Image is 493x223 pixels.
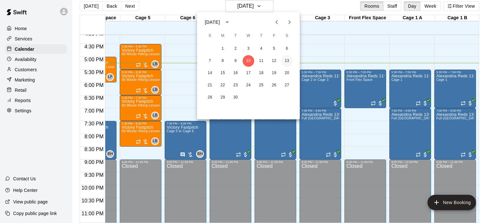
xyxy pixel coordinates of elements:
[217,92,229,103] button: 29
[230,30,241,42] span: Tuesday
[217,80,229,91] button: 22
[281,67,293,79] button: 20
[204,80,216,91] button: 21
[217,43,229,55] button: 1
[255,30,267,42] span: Thursday
[243,55,254,67] button: 10
[204,55,216,67] button: 7
[230,43,241,55] button: 2
[222,17,233,28] button: calendar view is open, switch to year view
[204,92,216,103] button: 28
[270,16,283,29] button: Previous month
[268,80,280,91] button: 26
[268,43,280,55] button: 5
[255,43,267,55] button: 4
[243,43,254,55] button: 3
[255,80,267,91] button: 25
[217,30,229,42] span: Monday
[243,80,254,91] button: 24
[268,67,280,79] button: 19
[217,55,229,67] button: 8
[230,92,241,103] button: 30
[281,43,293,55] button: 6
[243,67,254,79] button: 17
[268,55,280,67] button: 12
[281,30,293,42] span: Saturday
[204,67,216,79] button: 14
[281,55,293,67] button: 13
[204,30,216,42] span: Sunday
[255,67,267,79] button: 18
[243,30,254,42] span: Wednesday
[230,55,241,67] button: 9
[283,16,296,29] button: Next month
[255,55,267,67] button: 11
[230,67,241,79] button: 16
[230,80,241,91] button: 23
[217,67,229,79] button: 15
[205,19,220,26] div: [DATE]
[268,30,280,42] span: Friday
[281,80,293,91] button: 27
